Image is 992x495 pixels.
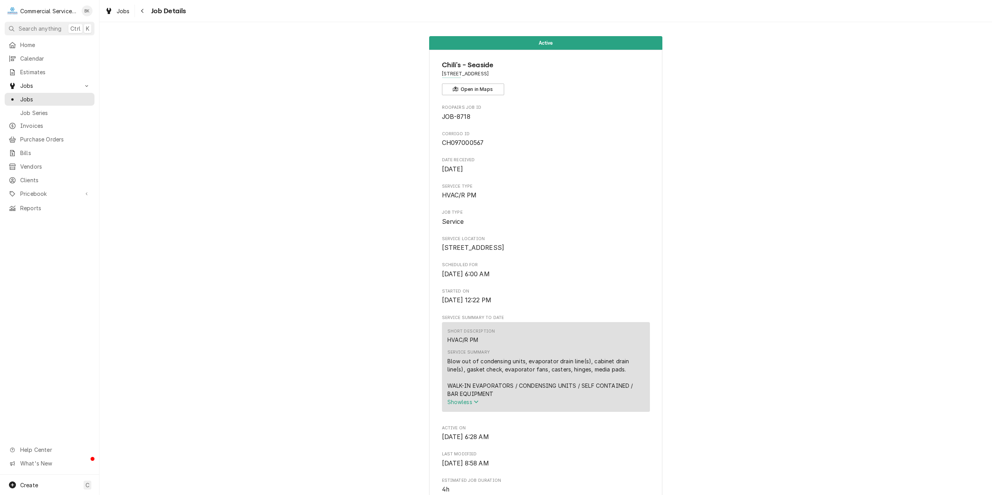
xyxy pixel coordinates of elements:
[442,243,650,253] span: Service Location
[442,478,650,484] span: Estimated Job Duration
[5,52,94,65] a: Calendar
[442,425,650,442] div: Active On
[442,451,650,468] div: Last Modified
[442,217,650,227] span: Job Type
[20,82,79,90] span: Jobs
[442,459,650,468] span: Last Modified
[20,54,91,63] span: Calendar
[442,60,650,95] div: Client Information
[442,460,489,467] span: [DATE] 8:58 AM
[442,296,491,304] span: [DATE] 12:22 PM
[5,133,94,146] a: Purchase Orders
[20,162,91,171] span: Vendors
[442,288,650,305] div: Started On
[429,36,662,50] div: Status
[447,328,495,335] div: Short Description
[5,202,94,214] a: Reports
[539,40,553,45] span: Active
[20,190,79,198] span: Pricebook
[20,41,91,49] span: Home
[442,296,650,305] span: Started On
[442,486,449,493] span: 4h
[5,93,94,106] a: Jobs
[20,122,91,130] span: Invoices
[5,160,94,173] a: Vendors
[447,336,478,344] div: HVAC/R PM
[442,70,650,77] span: Address
[442,433,489,441] span: [DATE] 6:28 AM
[442,183,650,190] span: Service Type
[442,131,650,148] div: Corrigo ID
[442,84,504,95] button: Open in Maps
[82,5,93,16] div: Brian Key's Avatar
[20,109,91,117] span: Job Series
[5,22,94,35] button: Search anythingCtrlK
[447,398,644,406] button: Showless
[20,135,91,143] span: Purchase Orders
[442,218,464,225] span: Service
[5,187,94,200] a: Go to Pricebook
[442,183,650,200] div: Service Type
[442,157,650,163] span: Date Received
[20,459,90,467] span: What's New
[442,165,650,174] span: Date Received
[442,451,650,457] span: Last Modified
[5,443,94,456] a: Go to Help Center
[442,262,650,279] div: Scheduled For
[442,191,650,200] span: Service Type
[20,7,77,15] div: Commercial Service Co.
[442,425,650,431] span: Active On
[5,79,94,92] a: Go to Jobs
[20,95,91,103] span: Jobs
[19,24,61,33] span: Search anything
[442,315,650,321] span: Service Summary To Date
[447,357,644,398] div: Blow out of condensing units, evaporator drain line(s), cabinet drain line(s), gasket check, evap...
[20,482,38,488] span: Create
[117,7,130,15] span: Jobs
[442,270,490,278] span: [DATE] 6:00 AM
[7,5,18,16] div: Commercial Service Co.'s Avatar
[20,68,91,76] span: Estimates
[442,113,470,120] span: JOB-8718
[102,5,133,17] a: Jobs
[442,322,650,415] div: Service Summary
[5,174,94,186] a: Clients
[442,209,650,216] span: Job Type
[20,204,91,212] span: Reports
[5,106,94,119] a: Job Series
[442,485,650,494] span: Estimated Job Duration
[442,192,477,199] span: HVAC/R PM
[442,288,650,295] span: Started On
[7,5,18,16] div: C
[442,209,650,226] div: Job Type
[20,446,90,454] span: Help Center
[5,119,94,132] a: Invoices
[442,244,505,251] span: [STREET_ADDRESS]
[20,149,91,157] span: Bills
[447,349,490,356] div: Service Summary
[442,112,650,122] span: Roopairs Job ID
[20,176,91,184] span: Clients
[442,105,650,111] span: Roopairs Job ID
[149,6,186,16] span: Job Details
[442,236,650,242] span: Service Location
[442,157,650,174] div: Date Received
[442,270,650,279] span: Scheduled For
[5,66,94,78] a: Estimates
[442,60,650,70] span: Name
[442,432,650,442] span: Active On
[442,236,650,253] div: Service Location
[86,24,89,33] span: K
[82,5,93,16] div: BK
[442,166,463,173] span: [DATE]
[442,138,650,148] span: Corrigo ID
[86,481,89,489] span: C
[442,105,650,121] div: Roopairs Job ID
[5,457,94,470] a: Go to What's New
[442,478,650,494] div: Estimated Job Duration
[447,399,479,405] span: Show less
[442,315,650,416] div: Service Summary To Date
[442,262,650,268] span: Scheduled For
[5,38,94,51] a: Home
[136,5,149,17] button: Navigate back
